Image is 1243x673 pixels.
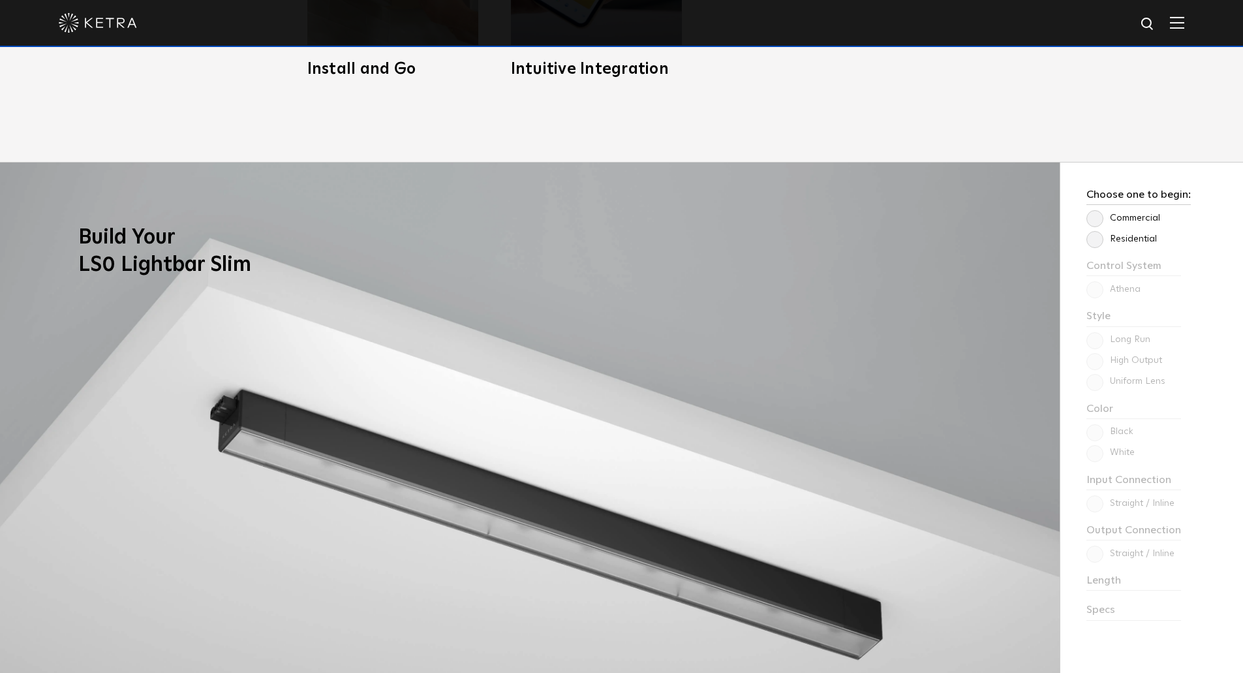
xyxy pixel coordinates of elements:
[1170,16,1184,29] img: Hamburger%20Nav.svg
[1140,16,1156,33] img: search icon
[307,61,478,77] h3: Install and Go
[511,61,682,77] h3: Intuitive Integration
[1086,234,1157,245] label: Residential
[1086,189,1191,205] h3: Choose one to begin:
[59,13,137,33] img: ketra-logo-2019-white
[1086,213,1160,224] label: Commercial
